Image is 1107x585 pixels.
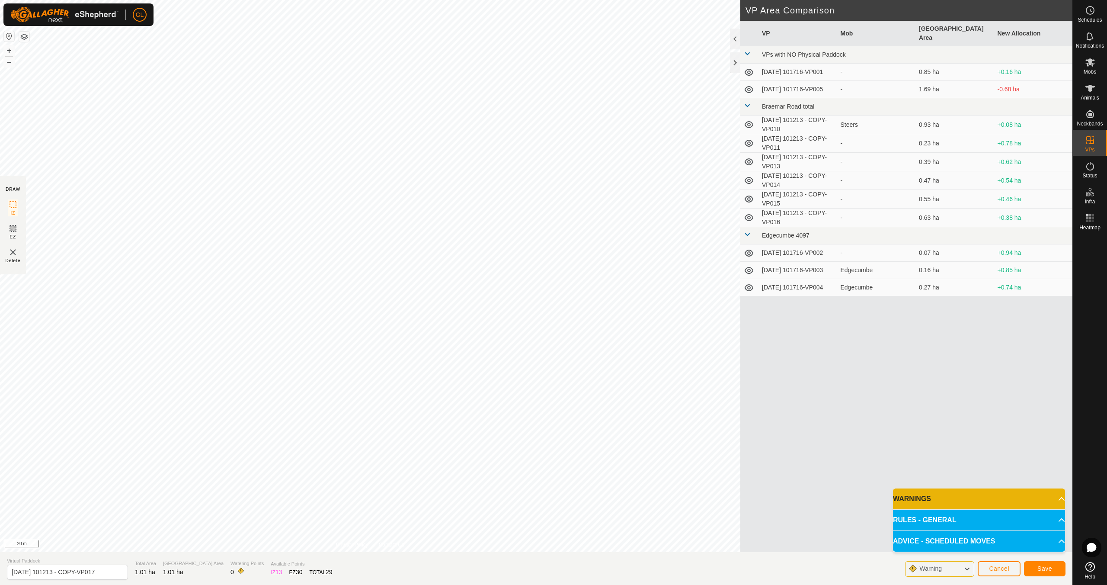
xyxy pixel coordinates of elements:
td: +0.94 ha [994,244,1073,262]
span: Help [1085,574,1095,579]
th: Mob [837,21,916,46]
span: [GEOGRAPHIC_DATA] Area [163,560,224,567]
span: EZ [10,234,16,240]
div: DRAW [6,186,20,193]
p-accordion-header: ADVICE - SCHEDULED MOVES [893,531,1065,552]
div: - [841,213,912,222]
span: 30 [296,569,303,575]
button: + [4,45,14,56]
td: +0.85 ha [994,262,1073,279]
td: 0.27 ha [915,279,994,296]
button: Save [1024,561,1065,576]
span: Watering Points [230,560,264,567]
span: 1.01 ha [163,569,183,575]
td: +0.46 ha [994,190,1073,209]
p-accordion-header: WARNINGS [893,489,1065,509]
button: Cancel [978,561,1021,576]
span: Save [1037,565,1052,572]
div: EZ [289,568,303,577]
span: 29 [326,569,333,575]
th: New Allocation [994,21,1073,46]
span: Available Points [271,560,332,568]
td: +0.16 ha [994,64,1073,81]
button: Reset Map [4,31,14,42]
div: Edgecumbe [841,266,912,275]
th: VP [758,21,837,46]
div: Edgecumbe [841,283,912,292]
td: [DATE] 101213 - COPY-VP013 [758,153,837,171]
div: - [841,248,912,257]
td: 0.16 ha [915,262,994,279]
span: Notifications [1076,43,1104,48]
span: Neckbands [1077,121,1103,126]
td: 0.39 ha [915,153,994,171]
div: TOTAL [310,568,333,577]
td: 0.23 ha [915,134,994,153]
td: [DATE] 101716-VP004 [758,279,837,296]
span: VPs [1085,147,1094,152]
td: [DATE] 101213 - COPY-VP014 [758,171,837,190]
span: Heatmap [1079,225,1101,230]
span: Virtual Paddock [7,557,128,565]
span: Animals [1081,95,1099,100]
button: Map Layers [19,32,29,42]
span: GL [136,10,144,19]
td: +0.38 ha [994,209,1073,227]
span: Cancel [989,565,1009,572]
span: Braemar Road total [762,103,814,110]
td: -0.68 ha [994,81,1073,98]
td: +0.54 ha [994,171,1073,190]
td: 1.69 ha [915,81,994,98]
span: Delete [6,257,21,264]
span: Mobs [1084,69,1096,74]
td: [DATE] 101213 - COPY-VP010 [758,116,837,134]
td: [DATE] 101213 - COPY-VP016 [758,209,837,227]
div: - [841,139,912,148]
a: Help [1073,559,1107,583]
td: 0.07 ha [915,244,994,262]
span: Warning [919,565,942,572]
div: - [841,157,912,167]
img: VP [8,247,18,257]
th: [GEOGRAPHIC_DATA] Area [915,21,994,46]
h2: VP Area Comparison [745,5,1072,16]
td: 0.55 ha [915,190,994,209]
span: VPs with NO Physical Paddock [762,51,846,58]
div: IZ [271,568,282,577]
td: 0.47 ha [915,171,994,190]
td: +0.74 ha [994,279,1073,296]
td: [DATE] 101716-VP005 [758,81,837,98]
span: Infra [1085,199,1095,204]
span: 1.01 ha [135,569,155,575]
div: - [841,85,912,94]
div: Steers [841,120,912,129]
td: +0.78 ha [994,134,1073,153]
td: [DATE] 101716-VP003 [758,262,837,279]
span: IZ [11,210,16,216]
a: Privacy Policy [336,541,368,549]
img: Gallagher Logo [10,7,118,22]
td: [DATE] 101213 - COPY-VP011 [758,134,837,153]
div: - [841,195,912,204]
td: 0.63 ha [915,209,994,227]
td: [DATE] 101716-VP001 [758,64,837,81]
button: – [4,57,14,67]
div: - [841,176,912,185]
span: Edgecumbe 4097 [762,232,809,239]
span: ADVICE - SCHEDULED MOVES [893,536,995,546]
span: RULES - GENERAL [893,515,957,525]
div: - [841,67,912,77]
span: 0 [230,569,234,575]
span: Status [1082,173,1097,178]
span: Total Area [135,560,156,567]
td: +0.62 ha [994,153,1073,171]
p-accordion-header: RULES - GENERAL [893,510,1065,530]
td: 0.93 ha [915,116,994,134]
span: WARNINGS [893,494,931,504]
td: 0.85 ha [915,64,994,81]
span: 13 [275,569,282,575]
a: Contact Us [379,541,404,549]
span: Schedules [1078,17,1102,22]
td: [DATE] 101716-VP002 [758,244,837,262]
td: +0.08 ha [994,116,1073,134]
